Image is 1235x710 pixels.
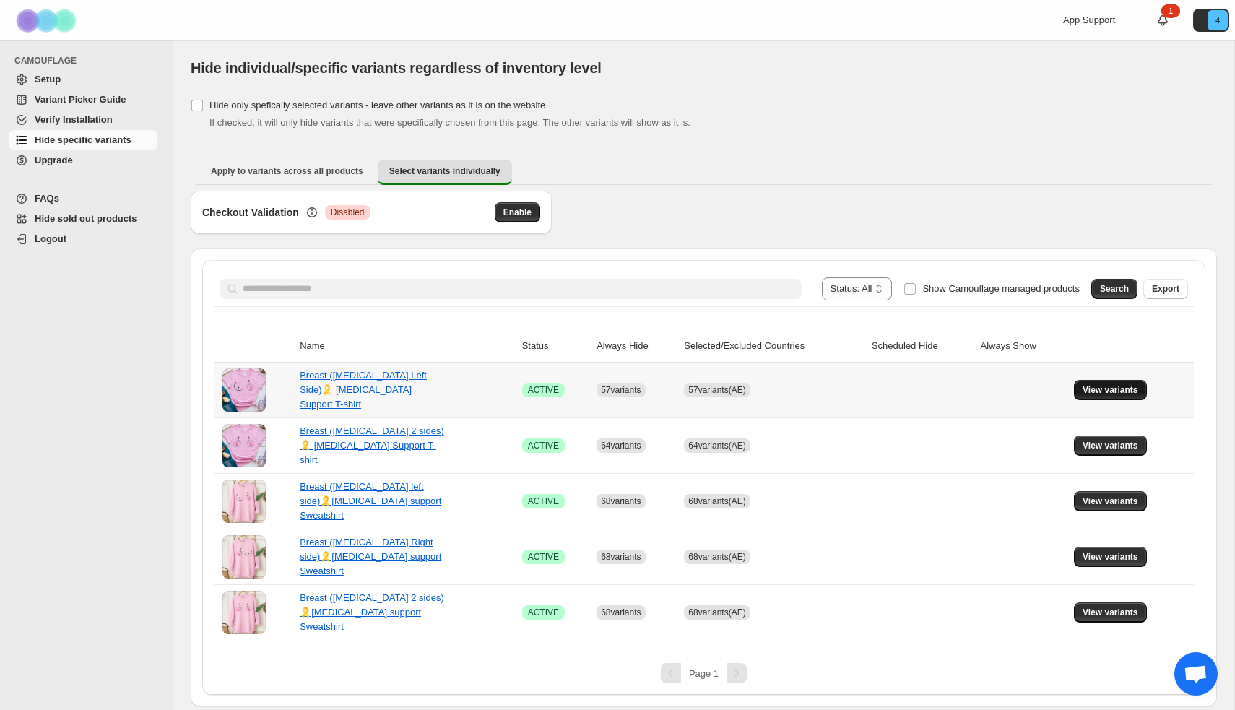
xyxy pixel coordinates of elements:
[295,330,518,363] th: Name
[9,150,157,170] a: Upgrade
[1083,440,1138,451] span: View variants
[688,385,745,395] span: 57 variants (AE)
[528,607,559,618] span: ACTIVE
[1074,491,1147,511] button: View variants
[1100,283,1129,295] span: Search
[601,441,641,451] span: 64 variants
[35,155,73,165] span: Upgrade
[528,495,559,507] span: ACTIVE
[300,592,444,632] a: Breast ([MEDICAL_DATA] 2 sides)🎗️[MEDICAL_DATA] support Sweatshirt
[199,160,375,183] button: Apply to variants across all products
[601,496,641,506] span: 68 variants
[300,537,441,576] a: Breast ([MEDICAL_DATA] Right side)🎗️[MEDICAL_DATA] support Sweatshirt
[35,134,131,145] span: Hide specific variants
[35,233,66,244] span: Logout
[689,668,719,679] span: Page 1
[1063,14,1115,25] span: App Support
[300,370,427,410] a: Breast ([MEDICAL_DATA] Left Side)🎗️ [MEDICAL_DATA] Support T-shirt
[389,165,500,177] span: Select variants individually
[1083,384,1138,396] span: View variants
[1156,13,1170,27] a: 1
[503,207,532,218] span: Enable
[222,368,266,412] img: Breast (Middle finger Left Side)🎗️ Cancer Support T-shirt
[202,205,299,220] h3: Checkout Validation
[9,69,157,90] a: Setup
[300,481,441,521] a: Breast ([MEDICAL_DATA] left side)🎗️[MEDICAL_DATA] support Sweatshirt
[1083,607,1138,618] span: View variants
[331,207,365,218] span: Disabled
[1208,10,1228,30] span: Avatar with initials 4
[211,165,363,177] span: Apply to variants across all products
[1074,602,1147,623] button: View variants
[214,663,1194,683] nav: Pagination
[1174,652,1218,696] div: Chat abierto
[191,191,1217,706] div: Select variants individually
[209,117,690,128] span: If checked, it will only hide variants that were specifically chosen from this page. The other va...
[601,607,641,618] span: 68 variants
[9,229,157,249] a: Logout
[35,213,137,224] span: Hide sold out products
[222,424,266,467] img: Breast (Middle finger 2 sides)🎗️ Cancer Support T-shirt
[1074,436,1147,456] button: View variants
[9,130,157,150] a: Hide specific variants
[300,425,444,465] a: Breast ([MEDICAL_DATA] 2 sides)🎗️ [MEDICAL_DATA] Support T-shirt
[592,330,680,363] th: Always Hide
[9,189,157,209] a: FAQs
[867,330,976,363] th: Scheduled Hide
[688,607,745,618] span: 68 variants (AE)
[209,100,545,111] span: Hide only spefically selected variants - leave other variants as it is on the website
[1215,16,1220,25] text: 4
[35,74,61,85] span: Setup
[9,209,157,229] a: Hide sold out products
[1083,495,1138,507] span: View variants
[1074,380,1147,400] button: View variants
[495,202,540,222] button: Enable
[35,114,113,125] span: Verify Installation
[688,496,745,506] span: 68 variants (AE)
[222,535,266,579] img: Breast (Middle finger Right side)🎗️Cancer support Sweatshirt
[688,552,745,562] span: 68 variants (AE)
[922,283,1080,294] span: Show Camouflage managed products
[1193,9,1229,32] button: Avatar with initials 4
[1083,551,1138,563] span: View variants
[378,160,512,185] button: Select variants individually
[35,193,59,204] span: FAQs
[518,330,592,363] th: Status
[14,55,163,66] span: CAMOUFLAGE
[688,441,745,451] span: 64 variants (AE)
[528,551,559,563] span: ACTIVE
[9,110,157,130] a: Verify Installation
[976,330,1070,363] th: Always Show
[528,440,559,451] span: ACTIVE
[222,480,266,523] img: Breast (Middle finger left side)🎗️Cancer support Sweatshirt
[680,330,867,363] th: Selected/Excluded Countries
[35,94,126,105] span: Variant Picker Guide
[1074,547,1147,567] button: View variants
[191,60,602,76] span: Hide individual/specific variants regardless of inventory level
[9,90,157,110] a: Variant Picker Guide
[12,1,84,40] img: Camouflage
[601,385,641,395] span: 57 variants
[222,591,266,634] img: Breast (Middle finger 2 sides)🎗️Cancer support Sweatshirt
[528,384,559,396] span: ACTIVE
[601,552,641,562] span: 68 variants
[1152,283,1179,295] span: Export
[1161,4,1180,18] div: 1
[1091,279,1137,299] button: Search
[1143,279,1188,299] button: Export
